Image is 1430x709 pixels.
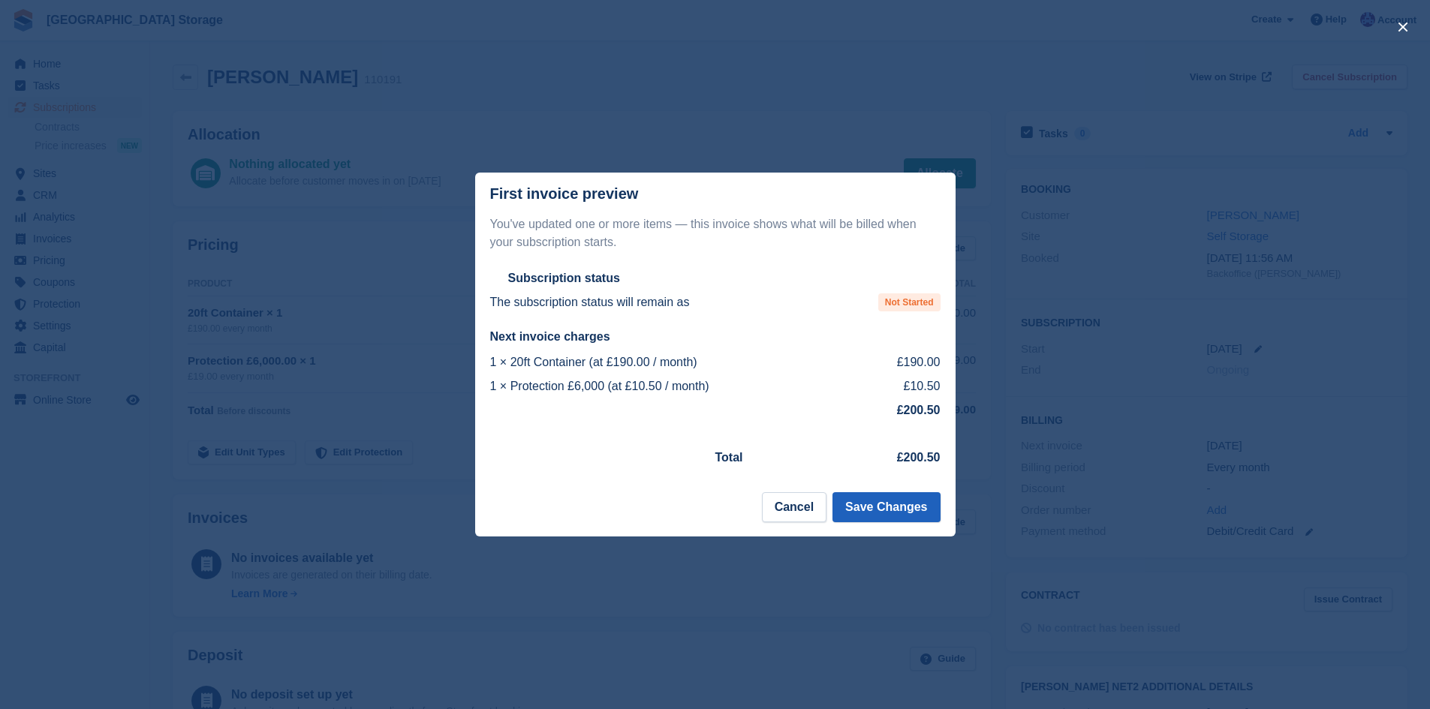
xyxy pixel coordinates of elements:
h2: Next invoice charges [490,329,941,344]
p: First invoice preview [490,185,639,203]
span: Not Started [878,293,941,311]
button: Save Changes [832,492,940,522]
button: Cancel [762,492,826,522]
p: You've updated one or more items — this invoice shows what will be billed when your subscription ... [490,215,941,251]
strong: £200.50 [897,404,941,416]
strong: £200.50 [897,451,941,464]
p: The subscription status will remain as [490,293,690,311]
strong: Total [715,451,743,464]
td: £10.50 [866,374,940,398]
td: 1 × Protection £6,000 (at £10.50 / month) [490,374,866,398]
h2: Subscription status [508,271,620,286]
td: £190.00 [866,350,940,374]
td: 1 × 20ft Container (at £190.00 / month) [490,350,866,374]
button: close [1391,15,1415,39]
